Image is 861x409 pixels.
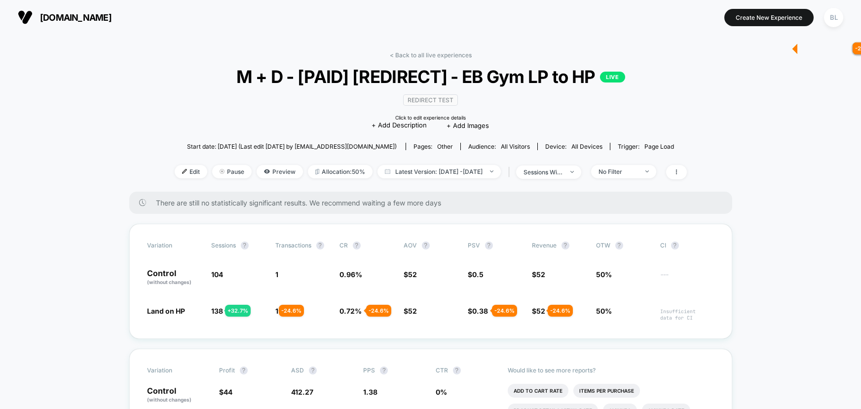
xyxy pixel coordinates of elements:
button: ? [316,242,324,249]
img: rebalance [315,169,319,174]
img: end [220,169,225,174]
span: Land on HP [147,307,185,315]
span: (without changes) [147,279,191,285]
span: $ [404,307,417,315]
span: Transactions [275,242,311,249]
span: Edit [175,165,207,178]
a: < Back to all live experiences [390,51,472,59]
span: + Add Description [372,121,427,130]
span: Variation [147,242,201,249]
span: Revenue [532,242,557,249]
div: - 24.6 % [492,305,517,317]
div: - 24.6 % [548,305,573,317]
p: Would like to see more reports? [508,367,714,374]
span: Profit [219,367,235,374]
div: BL [824,8,843,27]
span: M + D - [PAID] [REDIRECT] - EB Gym LP to HP [200,66,661,87]
button: ? [562,242,569,249]
span: There are still no statistically significant results. We recommend waiting a few more days [156,199,712,207]
span: other [437,143,453,150]
li: Add To Cart Rate [508,384,568,398]
div: sessions with impression [524,168,563,176]
span: 0.38 [472,307,488,315]
div: Click to edit experience details [395,115,466,121]
span: 412.27 [291,388,313,396]
button: ? [422,242,430,249]
span: 1 [275,270,278,279]
span: (without changes) [147,397,191,403]
div: + 32.7 % [225,305,251,317]
span: 0.72 % [339,307,362,315]
span: 1 [275,307,278,315]
button: ? [671,242,679,249]
span: all devices [571,143,602,150]
span: 52 [536,270,545,279]
span: OTW [596,242,650,249]
div: - 24.6 % [279,305,304,317]
span: 0 % [436,388,447,396]
span: PPS [363,367,375,374]
span: PSV [468,242,480,249]
div: No Filter [599,168,638,175]
span: 0.96 % [339,270,362,279]
span: 104 [211,270,223,279]
span: Allocation: 50% [308,165,373,178]
span: $ [404,270,417,279]
span: CR [339,242,348,249]
button: ? [453,367,461,374]
span: Device: [537,143,610,150]
span: AOV [404,242,417,249]
img: Visually logo [18,10,33,25]
img: end [490,170,493,172]
button: [DOMAIN_NAME] [15,9,114,25]
span: | [506,165,516,179]
span: Pause [212,165,252,178]
button: ? [615,242,623,249]
p: LIVE [600,72,625,82]
span: Variation [147,367,201,374]
button: ? [309,367,317,374]
li: Items Per Purchase [573,384,640,398]
button: BL [821,7,846,28]
span: $ [468,307,488,315]
button: Create New Experience [724,9,814,26]
span: Insufficient data for CI [660,308,714,321]
span: Start date: [DATE] (Last edit [DATE] by [EMAIL_ADDRESS][DOMAIN_NAME]) [187,143,397,150]
span: 52 [408,307,417,315]
button: ? [241,242,249,249]
span: 50% [596,307,612,315]
span: 1.38 [363,388,377,396]
button: ? [380,367,388,374]
span: 0.5 [472,270,484,279]
span: $ [532,307,545,315]
img: end [645,170,649,172]
span: Latest Version: [DATE] - [DATE] [377,165,501,178]
img: edit [182,169,187,174]
p: Control [147,269,201,286]
span: $ [468,270,484,279]
span: Preview [257,165,303,178]
span: + Add Images [447,122,489,129]
span: Redirect Test [403,94,458,106]
span: 50% [596,270,612,279]
button: ? [353,242,361,249]
div: Trigger: [618,143,674,150]
span: 52 [536,307,545,315]
span: Page Load [644,143,674,150]
div: - 24.6 % [366,305,391,317]
div: Audience: [468,143,530,150]
img: calendar [385,169,390,174]
span: [DOMAIN_NAME] [40,12,112,23]
span: Sessions [211,242,236,249]
p: Control [147,387,209,404]
span: --- [660,272,714,286]
span: CI [660,242,714,249]
span: CTR [436,367,448,374]
span: 138 [211,307,223,315]
button: ? [485,242,493,249]
div: Pages: [413,143,453,150]
span: $ [532,270,545,279]
span: All Visitors [501,143,530,150]
span: $ [219,388,232,396]
span: 44 [224,388,232,396]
